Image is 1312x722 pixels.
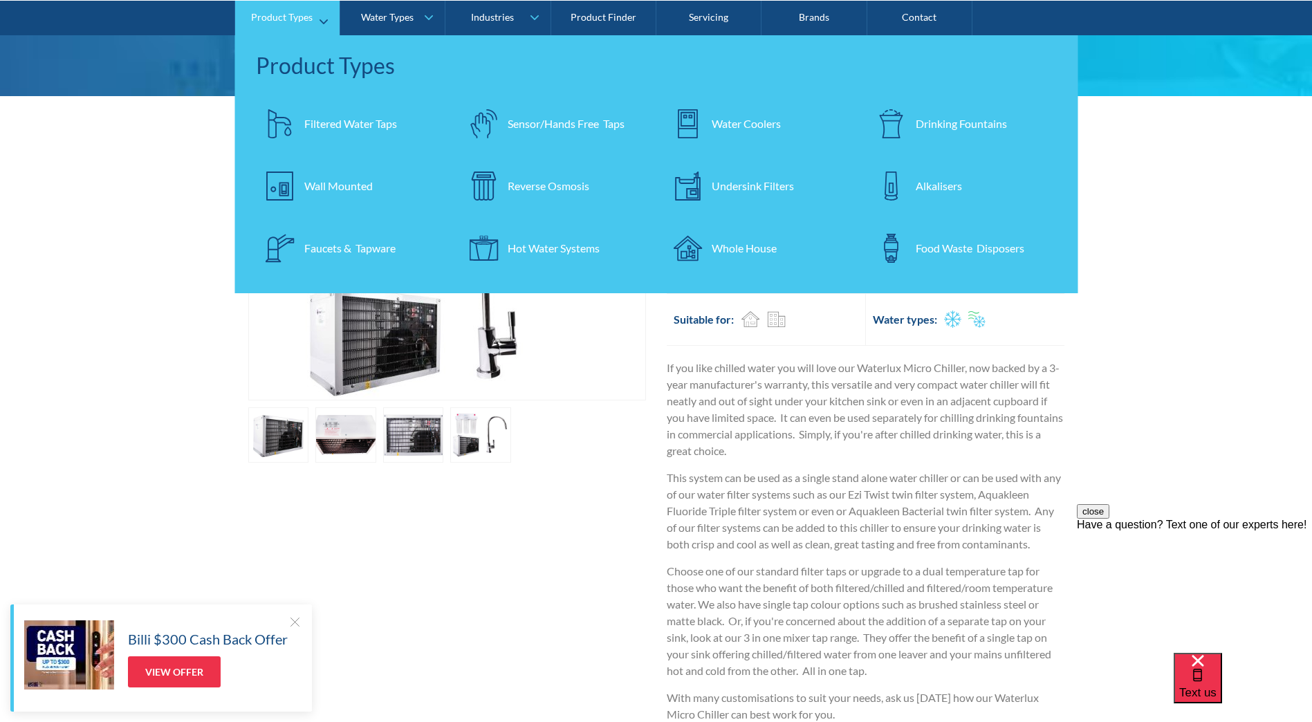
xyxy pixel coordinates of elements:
[916,239,1024,256] div: Food Waste Disposers
[248,407,309,463] a: open lightbox
[383,407,444,463] a: open lightbox
[1077,504,1312,670] iframe: podium webchat widget prompt
[674,311,734,328] h2: Suitable for:
[459,223,649,272] a: Hot Water Systems
[663,99,853,147] a: Water Coolers
[667,470,1064,553] p: This system can be used as a single stand alone water chiller or can be used with any of our wate...
[128,629,288,649] h5: Billi $300 Cash Back Offer
[235,35,1078,293] nav: Product Types
[508,115,625,131] div: Sensor/Hands Free Taps
[667,563,1064,679] p: Choose one of our standard filter taps or upgrade to a dual temperature tap for those who want th...
[471,11,514,23] div: Industries
[256,161,446,210] a: Wall Mounted
[873,311,937,328] h2: Water types:
[24,620,114,689] img: Billi $300 Cash Back Offer
[256,48,1057,82] div: Product Types
[663,161,853,210] a: Undersink Filters
[304,239,396,256] div: Faucets & Tapware
[867,99,1057,147] a: Drinking Fountains
[304,177,373,194] div: Wall Mounted
[361,11,414,23] div: Water Types
[128,656,221,687] a: View Offer
[450,407,511,463] a: open lightbox
[251,11,313,23] div: Product Types
[508,239,600,256] div: Hot Water Systems
[459,99,649,147] a: Sensor/Hands Free Taps
[508,177,589,194] div: Reverse Osmosis
[867,161,1057,210] a: Alkalisers
[663,223,853,272] a: Whole House
[916,115,1007,131] div: Drinking Fountains
[667,360,1064,459] p: If you like chilled water you will love our Waterlux Micro Chiller, now backed by a 3-year manufa...
[256,99,446,147] a: Filtered Water Taps
[304,115,397,131] div: Filtered Water Taps
[867,223,1057,272] a: Food Waste Disposers
[315,407,376,463] a: open lightbox
[712,239,777,256] div: Whole House
[712,115,781,131] div: Water Coolers
[256,223,446,272] a: Faucets & Tapware
[712,177,794,194] div: Undersink Filters
[459,161,649,210] a: Reverse Osmosis
[1174,653,1312,722] iframe: podium webchat widget bubble
[916,177,962,194] div: Alkalisers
